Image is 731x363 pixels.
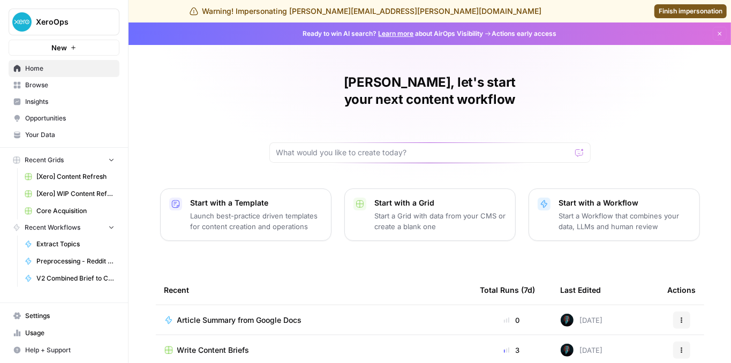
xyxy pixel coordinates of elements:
a: V2 Combined Brief to Content - Reddit Test [20,270,119,287]
span: Help + Support [25,345,115,355]
span: Article Summary from Google Docs [177,315,302,326]
button: Start with a WorkflowStart a Workflow that combines your data, LLMs and human review [529,188,700,241]
div: 3 [480,345,544,356]
div: Total Runs (7d) [480,275,536,305]
div: Warning! Impersonating [PERSON_NAME][EMAIL_ADDRESS][PERSON_NAME][DOMAIN_NAME] [190,6,542,17]
a: Article Summary from Google Docs [164,315,463,326]
span: [Xero] WIP Content Refresh [36,189,115,199]
span: Opportunities [25,114,115,123]
span: Actions early access [492,29,557,39]
img: XeroOps Logo [12,12,32,32]
a: Insights [9,93,119,110]
div: [DATE] [561,344,603,357]
button: Workspace: XeroOps [9,9,119,35]
span: Recent Grids [25,155,64,165]
span: Usage [25,328,115,338]
a: Your Data [9,126,119,143]
span: Browse [25,80,115,90]
p: Launch best-practice driven templates for content creation and operations [191,210,322,232]
span: Write Content Briefs [177,345,250,356]
a: [Xero] Content Refresh [20,168,119,185]
a: Finish impersonation [654,4,727,18]
span: V2 Combined Brief to Content - Reddit Test [36,274,115,283]
div: Last Edited [561,275,601,305]
span: Insights [25,97,115,107]
span: Recent Workflows [25,223,80,232]
div: Actions [668,275,696,305]
img: ilf5qirlu51qf7ak37srxb41cqxu [561,314,574,327]
button: Start with a GridStart a Grid with data from your CMS or create a blank one [344,188,516,241]
h1: [PERSON_NAME], let's start your next content workflow [269,74,591,108]
a: Preprocessing - Reddit Test [20,253,119,270]
span: Home [25,64,115,73]
a: [Xero] WIP Content Refresh [20,185,119,202]
span: Your Data [25,130,115,140]
div: [DATE] [561,314,603,327]
span: Extract Topics [36,239,115,249]
button: Start with a TemplateLaunch best-practice driven templates for content creation and operations [160,188,331,241]
span: Settings [25,311,115,321]
a: Settings [9,307,119,324]
a: Write Content Briefs [164,345,463,356]
button: New [9,40,119,56]
div: Recent [164,275,463,305]
span: Core Acquisition [36,206,115,216]
div: 0 [480,315,544,326]
a: Browse [9,77,119,94]
p: Start with a Workflow [559,198,691,208]
p: Start a Grid with data from your CMS or create a blank one [375,210,507,232]
a: Extract Topics [20,236,119,253]
p: Start with a Template [191,198,322,208]
button: Help + Support [9,342,119,359]
a: Usage [9,324,119,342]
span: XeroOps [36,17,101,27]
img: ilf5qirlu51qf7ak37srxb41cqxu [561,344,574,357]
span: [Xero] Content Refresh [36,172,115,182]
span: New [51,42,67,53]
button: Recent Workflows [9,220,119,236]
a: Core Acquisition [20,202,119,220]
a: Opportunities [9,110,119,127]
button: Recent Grids [9,152,119,168]
span: Ready to win AI search? about AirOps Visibility [303,29,484,39]
input: What would you like to create today? [276,147,571,158]
p: Start with a Grid [375,198,507,208]
a: Home [9,60,119,77]
span: Finish impersonation [659,6,722,16]
a: Learn more [379,29,414,37]
p: Start a Workflow that combines your data, LLMs and human review [559,210,691,232]
span: Preprocessing - Reddit Test [36,256,115,266]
